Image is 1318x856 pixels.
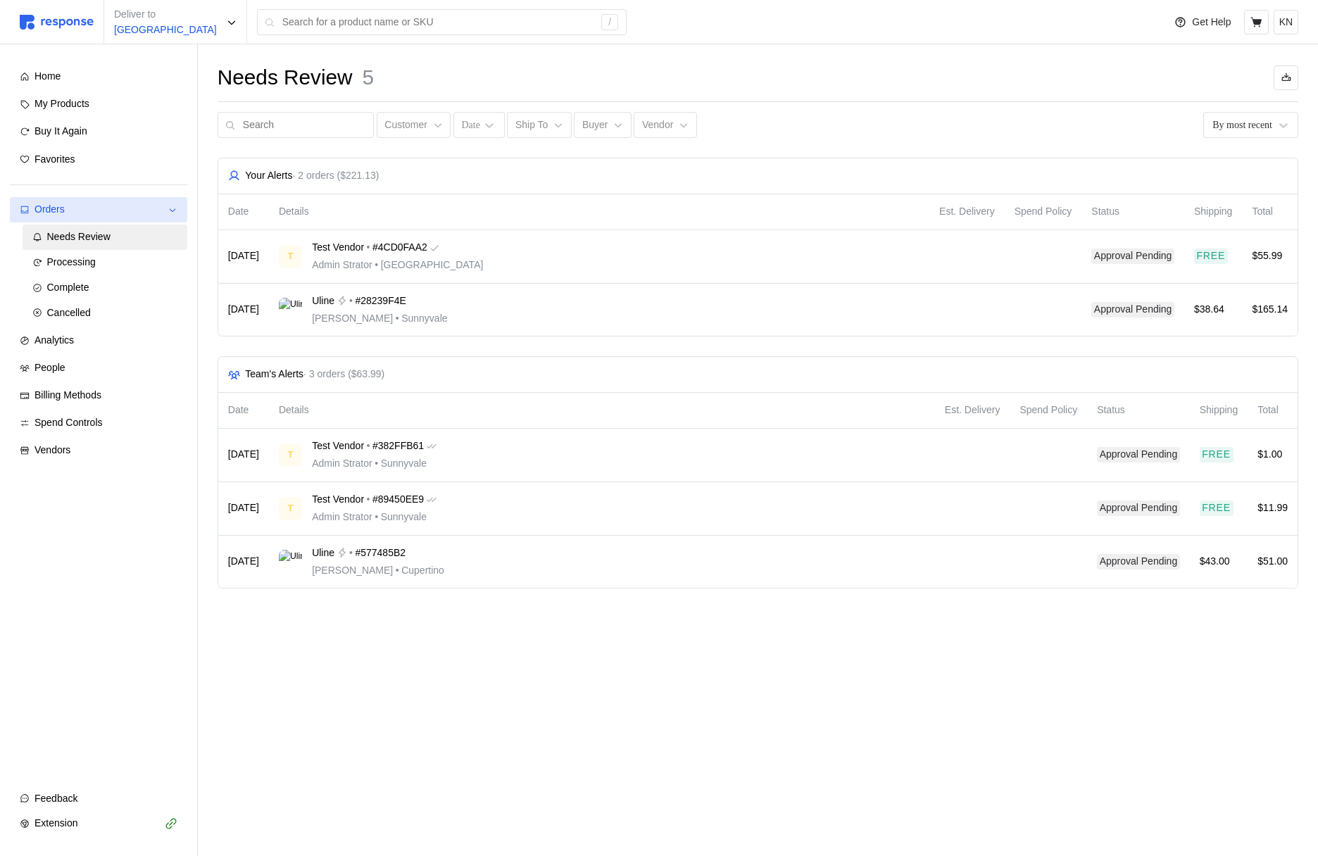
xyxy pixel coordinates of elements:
[372,511,381,522] span: •
[384,118,427,133] p: Customer
[312,240,364,256] span: Test Vendor
[10,147,187,172] a: Favorites
[23,301,187,326] a: Cancelled
[10,438,187,463] a: Vendors
[312,258,483,273] p: Admin Strator [GEOGRAPHIC_DATA]
[1100,447,1178,462] p: Approval Pending
[228,248,259,264] p: [DATE]
[279,443,302,467] span: Test Vendor
[1200,554,1238,569] p: $43.00
[10,119,187,144] a: Buy It Again
[355,294,406,309] span: #28239F4E
[363,64,375,92] h1: 5
[1279,15,1293,30] p: KN
[47,282,89,293] span: Complete
[279,204,920,220] p: Details
[507,112,571,139] button: Ship To
[10,811,187,836] button: Extension
[10,64,187,89] a: Home
[601,14,618,31] div: /
[34,334,74,346] span: Analytics
[47,231,111,242] span: Needs Review
[303,368,384,379] span: · 3 orders ($63.99)
[34,817,77,829] span: Extension
[34,98,89,109] span: My Products
[228,554,259,569] p: [DATE]
[10,92,187,117] a: My Products
[367,439,370,454] p: •
[114,7,217,23] p: Deliver to
[1097,403,1180,418] p: Status
[1091,204,1174,220] p: Status
[515,118,548,133] p: Ship To
[377,112,451,139] button: Customer
[228,447,259,462] p: [DATE]
[10,328,187,353] a: Analytics
[1192,15,1231,30] p: Get Help
[393,313,401,324] span: •
[1257,554,1288,569] p: $51.00
[312,510,437,525] p: Admin Strator Sunnyvale
[312,563,444,579] p: [PERSON_NAME] Cupertino
[582,118,608,133] p: Buyer
[279,497,302,520] span: Test Vendor
[355,546,406,561] span: #577485B2
[1252,302,1288,317] p: $165.14
[372,259,381,270] span: •
[372,439,424,454] span: #382FFB61
[34,70,61,82] span: Home
[312,492,364,508] span: Test Vendor
[282,10,594,35] input: Search for a product name or SKU
[34,444,70,455] span: Vendors
[1257,447,1288,462] p: $1.00
[312,456,437,472] p: Admin Strator Sunnyvale
[1015,204,1072,220] p: Spend Policy
[1194,302,1233,317] p: $38.64
[34,793,77,804] span: Feedback
[34,125,87,137] span: Buy It Again
[372,458,381,469] span: •
[393,565,401,576] span: •
[367,492,370,508] p: •
[279,550,302,573] img: Uline
[34,362,65,373] span: People
[1200,403,1238,418] p: Shipping
[312,546,334,561] span: Uline
[279,403,925,418] p: Details
[312,311,447,327] p: [PERSON_NAME] Sunnyvale
[23,275,187,301] a: Complete
[1252,204,1288,220] p: Total
[1094,248,1172,264] p: Approval Pending
[279,298,302,321] img: Uline
[312,294,334,309] span: Uline
[1166,9,1239,36] button: Get Help
[20,15,94,30] img: svg%3e
[349,294,353,309] p: •
[47,307,91,318] span: Cancelled
[10,786,187,812] button: Feedback
[10,355,187,381] a: People
[1257,501,1288,516] p: $11.99
[228,403,259,418] p: Date
[349,546,353,561] p: •
[218,64,353,92] h1: Needs Review
[245,367,384,382] p: Team's Alerts
[1274,10,1298,34] button: KN
[114,23,217,38] p: [GEOGRAPHIC_DATA]
[10,383,187,408] a: Billing Methods
[10,197,187,222] a: Orders
[34,153,75,165] span: Favorites
[245,168,379,184] p: Your Alerts
[228,204,259,220] p: Date
[574,112,632,139] button: Buyer
[642,118,673,133] p: Vendor
[228,302,259,317] p: [DATE]
[372,492,424,508] span: #89450EE9
[939,204,995,220] p: Est. Delivery
[228,501,259,516] p: [DATE]
[1094,302,1172,317] p: Approval Pending
[10,410,187,436] a: Spend Controls
[461,118,479,132] div: Date
[1257,403,1288,418] p: Total
[1202,447,1231,462] p: Free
